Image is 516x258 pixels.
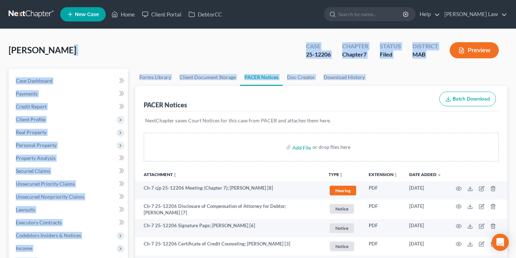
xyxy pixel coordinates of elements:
p: NextChapter saves Court Notices for this case from PACER and attaches them here. [145,117,497,124]
a: Secured Claims [10,165,128,177]
a: Lawsuits [10,203,128,216]
a: Unsecured Priority Claims [10,177,128,190]
span: Payments [16,91,38,97]
td: PDF [363,219,403,237]
a: Case Dashboard [10,74,128,87]
div: District [412,42,438,50]
div: Filed [380,50,401,59]
span: Notice [330,242,354,251]
span: Codebtors Insiders & Notices [16,232,81,238]
div: PACER Notices [144,101,187,109]
span: Unsecured Nonpriority Claims [16,194,84,200]
div: 25-12206 [306,50,331,59]
a: Client Document Storage [175,69,240,86]
span: [PERSON_NAME] [9,45,76,55]
span: Unsecured Priority Claims [16,181,75,187]
td: [DATE] [403,219,447,237]
a: Notice [329,203,357,215]
span: Notice [330,204,354,214]
a: Unsecured Nonpriority Claims [10,190,128,203]
a: Date Added expand_more [409,172,441,177]
div: Status [380,42,401,50]
td: PDF [363,200,403,219]
span: Case Dashboard [16,78,52,84]
td: Ch-7 25-12206 Disclosure of Compensation of Attorney for Debtor; [PERSON_NAME] [7] [135,200,323,219]
span: Personal Property [16,142,57,148]
span: Property Analysis [16,155,56,161]
a: Executory Contracts [10,216,128,229]
input: Search by name... [338,8,404,21]
span: Executory Contracts [16,219,62,225]
a: Client Portal [138,8,185,21]
td: Ch-7 25-12206 Signature Page; [PERSON_NAME] [6] [135,219,323,237]
span: Lawsuits [16,206,35,213]
td: Ch-7 25-12206 Certificate of Credit Counseling; [PERSON_NAME] [3] [135,237,323,255]
a: DebtorCC [185,8,225,21]
a: Hearing [329,185,357,196]
span: New Case [75,12,99,17]
i: unfold_more [393,173,398,177]
span: Income [16,245,32,251]
span: Hearing [330,186,356,195]
div: Case [306,42,331,50]
div: Chapter [342,42,368,50]
div: Chapter [342,50,368,59]
button: TYPEunfold_more [329,172,343,177]
a: [PERSON_NAME] Law [441,8,507,21]
a: Forms Library [135,69,175,86]
div: or drop files here [312,143,350,151]
a: Help [416,8,440,21]
td: Ch-7 cjp 25-12206 Meeting (Chapter 7); [PERSON_NAME] [8] [135,181,323,200]
span: Real Property [16,129,47,135]
a: Notice [329,222,357,234]
span: Client Profile [16,116,46,122]
button: Preview [450,42,499,58]
td: [DATE] [403,237,447,255]
span: Notice [330,223,354,233]
span: Secured Claims [16,168,50,174]
td: [DATE] [403,200,447,219]
a: PACER Notices [240,69,283,86]
div: Open Intercom Messenger [492,234,509,251]
a: Home [108,8,138,21]
a: Property Analysis [10,152,128,165]
span: Credit Report [16,103,47,109]
i: unfold_more [339,173,343,177]
span: Batch Download [453,96,490,102]
span: 7 [363,51,367,58]
td: PDF [363,237,403,255]
td: PDF [363,181,403,200]
a: Notice [329,240,357,252]
a: Download History [319,69,369,86]
i: unfold_more [173,173,177,177]
a: Doc Creator [283,69,319,86]
i: expand_more [437,173,441,177]
button: Batch Download [439,92,496,107]
a: Attachmentunfold_more [144,172,177,177]
div: MAB [412,50,438,59]
td: [DATE] [403,181,447,200]
a: Extensionunfold_more [369,172,398,177]
a: Credit Report [10,100,128,113]
a: Payments [10,87,128,100]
